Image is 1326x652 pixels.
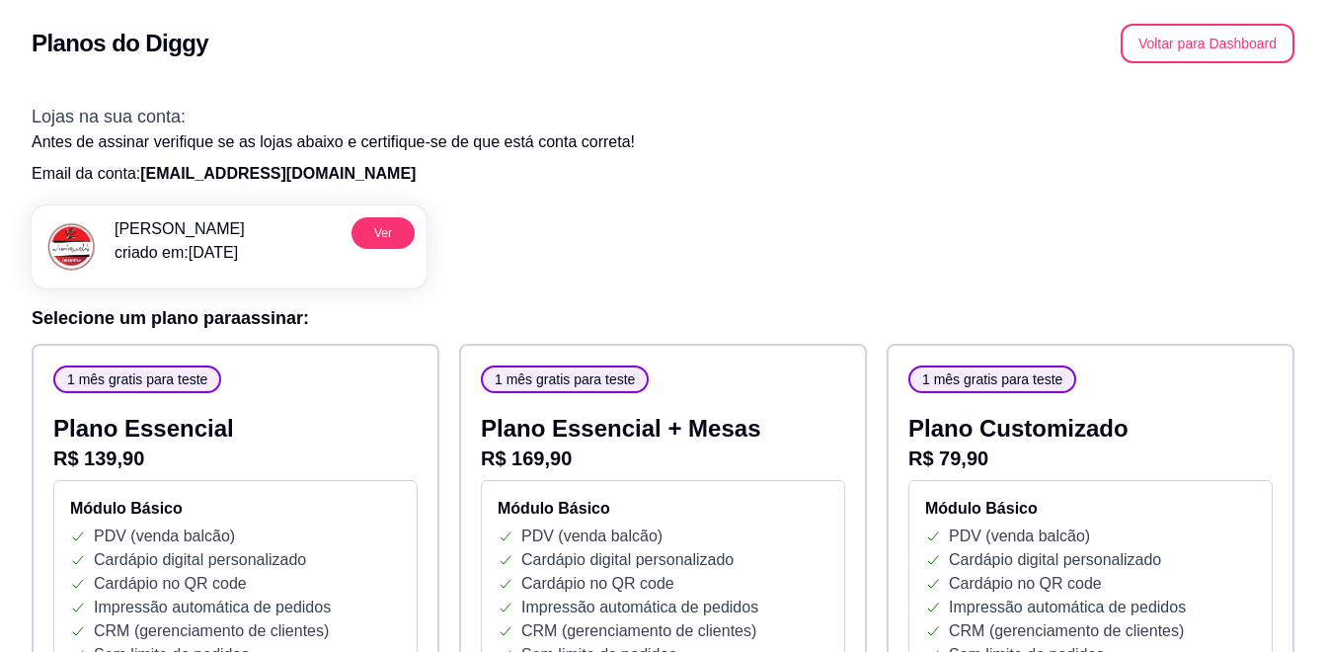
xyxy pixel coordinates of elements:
button: Ver [351,217,415,249]
button: Voltar para Dashboard [1121,24,1294,63]
p: Email da conta: [32,162,1294,186]
img: menu logo [43,217,103,277]
p: Cardápio no QR code [949,572,1102,596]
p: PDV (venda balcão) [94,525,235,548]
p: Plano Customizado [908,413,1273,445]
span: 1 mês gratis para teste [914,369,1070,389]
p: criado em: [DATE] [115,241,245,265]
p: Cardápio no QR code [521,572,674,596]
p: Impressão automática de pedidos [94,596,331,619]
h3: Selecione um plano para assinar : [32,304,1294,332]
p: Cardápio digital personalizado [949,548,1161,572]
p: CRM (gerenciamento de clientes) [521,619,756,643]
p: R$ 79,90 [908,445,1273,472]
p: PDV (venda balcão) [521,525,663,548]
p: PDV (venda balcão) [949,525,1090,548]
p: CRM (gerenciamento de clientes) [949,619,1184,643]
p: Impressão automática de pedidos [949,596,1186,619]
span: 1 mês gratis para teste [487,369,643,389]
h4: Módulo Básico [498,497,828,521]
h4: Módulo Básico [70,497,401,521]
p: Cardápio digital personalizado [94,548,306,572]
span: 1 mês gratis para teste [59,369,215,389]
p: Cardápio no QR code [94,572,247,596]
p: CRM (gerenciamento de clientes) [94,619,329,643]
a: Voltar para Dashboard [1121,35,1294,51]
p: Antes de assinar verifique se as lojas abaixo e certifique-se de que está conta correta! [32,130,1294,154]
p: Plano Essencial [53,413,418,445]
a: menu logo[PERSON_NAME]criado em:[DATE]Ver [32,205,427,288]
h4: Módulo Básico [925,497,1256,521]
h3: Lojas na sua conta: [32,103,1294,130]
p: Cardápio digital personalizado [521,548,734,572]
p: Impressão automática de pedidos [521,596,758,619]
p: [PERSON_NAME] [115,217,245,241]
h2: Planos do Diggy [32,28,208,59]
p: R$ 169,90 [481,445,845,472]
p: Plano Essencial + Mesas [481,413,845,445]
p: R$ 139,90 [53,445,418,472]
span: [EMAIL_ADDRESS][DOMAIN_NAME] [140,165,416,182]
